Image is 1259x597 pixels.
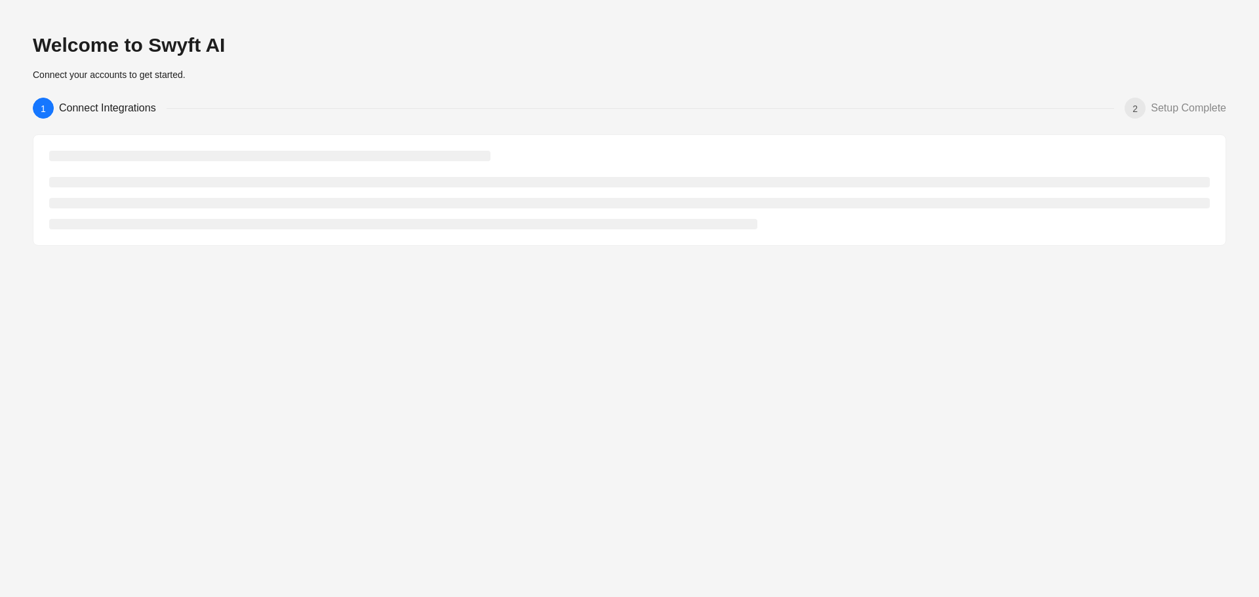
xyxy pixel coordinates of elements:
span: 2 [1132,104,1138,114]
h2: Welcome to Swyft AI [33,33,1226,58]
span: 1 [41,104,46,114]
div: Setup Complete [1151,98,1226,119]
div: Connect Integrations [59,98,167,119]
span: Connect your accounts to get started. [33,69,186,80]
